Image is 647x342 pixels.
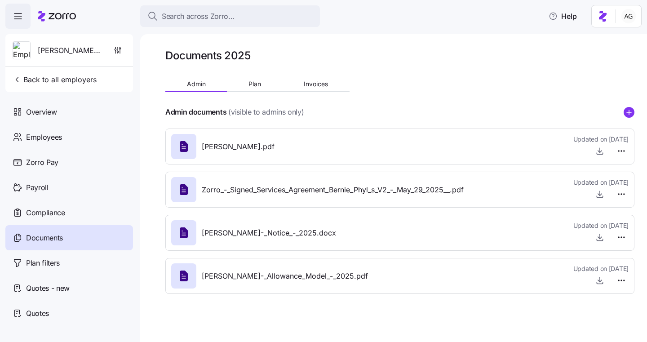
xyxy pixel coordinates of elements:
a: Plan filters [5,250,133,275]
span: Employees [26,132,62,143]
span: (visible to admins only) [228,107,304,118]
span: Quotes [26,308,49,319]
button: Back to all employers [9,71,100,89]
span: Payroll [26,182,49,193]
button: Search across Zorro... [140,5,320,27]
span: Plan [248,81,261,87]
span: Compliance [26,207,65,218]
a: Compliance [5,200,133,225]
span: [PERSON_NAME]-_Allowance_Model_-_2025.pdf [202,271,368,282]
span: Zorro_-_Signed_Services_Agreement_Bernie_Phyl_s_V2_-_May_29_2025__.pdf [202,184,464,195]
span: Plan filters [26,258,60,269]
span: Updated on [DATE] [573,135,629,144]
a: Zorro Pay [5,150,133,175]
span: Search across Zorro... [162,11,235,22]
span: [PERSON_NAME] and [PERSON_NAME]'s Furniture [38,45,102,56]
a: Overview [5,99,133,124]
a: Payroll [5,175,133,200]
span: Zorro Pay [26,157,58,168]
span: Documents [26,232,63,244]
img: Employer logo [13,42,30,60]
span: Overview [26,107,57,118]
span: Help [549,11,577,22]
span: Updated on [DATE] [573,264,629,273]
h1: Documents 2025 [165,49,250,62]
a: Quotes [5,301,133,326]
span: Admin [187,81,206,87]
svg: add icon [624,107,634,118]
span: [PERSON_NAME]-_Notice_-_2025.docx [202,227,336,239]
span: Quotes - new [26,283,70,294]
a: Employees [5,124,133,150]
a: Documents [5,225,133,250]
h4: Admin documents [165,107,226,117]
img: 5fc55c57e0610270ad857448bea2f2d5 [621,9,636,23]
span: Updated on [DATE] [573,221,629,230]
span: Back to all employers [13,74,97,85]
span: [PERSON_NAME].pdf [202,141,275,152]
button: Help [541,7,584,25]
a: Quotes - new [5,275,133,301]
span: Updated on [DATE] [573,178,629,187]
span: Invoices [304,81,328,87]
